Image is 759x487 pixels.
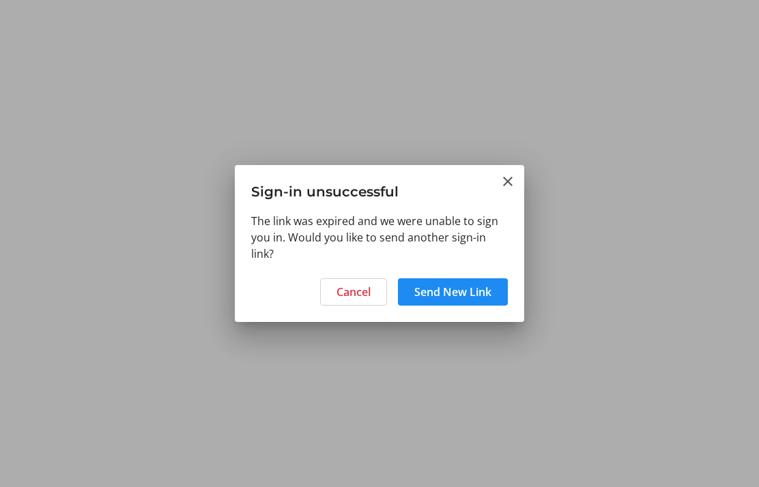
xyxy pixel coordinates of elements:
[398,278,508,306] button: Send New Link
[414,284,491,300] span: Send New Link
[235,213,524,270] div: The link was expired and we were unable to sign you in. Would you like to send another sign-in link?
[320,278,387,306] button: Cancel
[500,173,516,190] button: Close
[336,284,371,300] span: Cancel
[235,165,524,212] h3: Sign-in unsuccessful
